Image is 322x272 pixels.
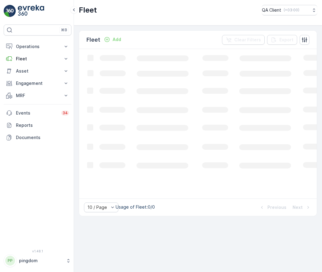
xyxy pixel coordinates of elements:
[4,77,71,89] button: Engagement
[16,43,59,50] p: Operations
[16,134,69,141] p: Documents
[4,249,71,253] span: v 1.48.1
[18,5,44,17] img: logo_light-DOdMpM7g.png
[234,37,261,43] p: Clear Filters
[16,80,59,86] p: Engagement
[292,204,312,211] button: Next
[16,68,59,74] p: Asset
[86,36,100,44] p: Fleet
[4,254,71,267] button: PPpingdom
[16,56,59,62] p: Fleet
[61,28,67,32] p: ⌘B
[279,37,293,43] p: Export
[19,258,63,264] p: pingdom
[258,204,287,211] button: Previous
[102,36,124,43] button: Add
[113,36,121,43] p: Add
[4,131,71,144] a: Documents
[267,35,297,45] button: Export
[4,40,71,53] button: Operations
[4,119,71,131] a: Reports
[4,107,71,119] a: Events34
[16,110,58,116] p: Events
[262,5,317,15] button: QA Client(+03:00)
[4,65,71,77] button: Asset
[267,204,286,210] p: Previous
[4,53,71,65] button: Fleet
[63,111,68,115] p: 34
[293,204,303,210] p: Next
[5,256,15,266] div: PP
[16,93,59,99] p: MRF
[284,8,299,13] p: ( +03:00 )
[4,5,16,17] img: logo
[222,35,265,45] button: Clear Filters
[16,122,69,128] p: Reports
[79,5,97,15] p: Fleet
[262,7,281,13] p: QA Client
[4,89,71,102] button: MRF
[116,204,155,210] p: Usage of Fleet : 0/0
